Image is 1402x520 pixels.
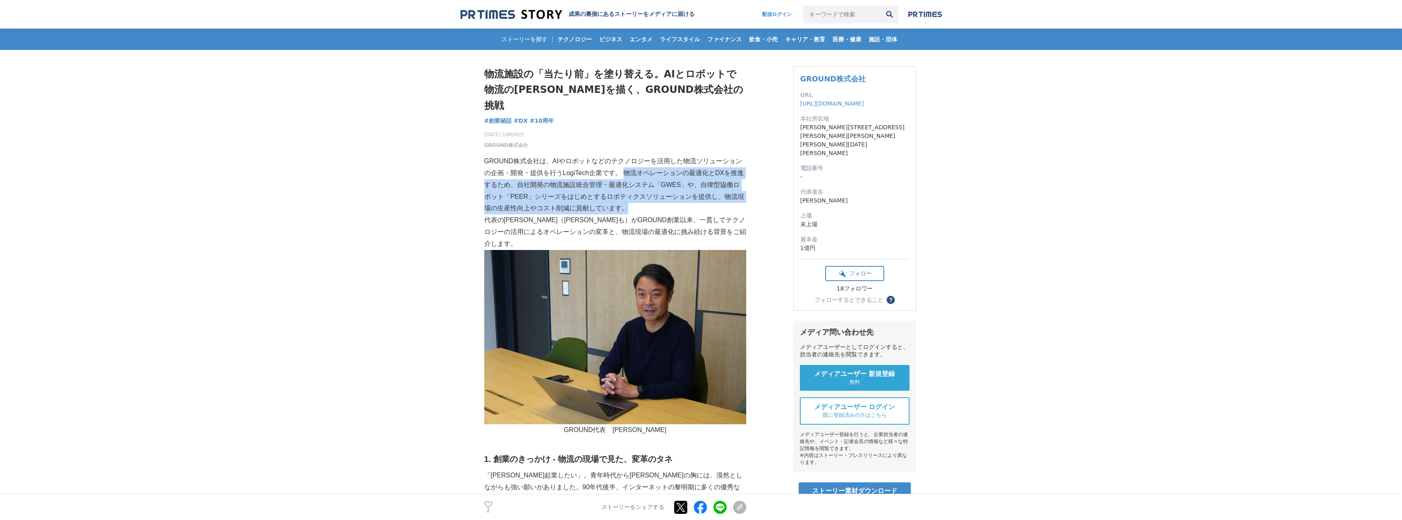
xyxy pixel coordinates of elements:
dt: 本社所在地 [800,115,909,123]
span: ライフスタイル [657,36,703,43]
a: エンタメ [626,29,656,50]
a: ストーリー素材ダウンロード [799,482,911,500]
a: [URL][DOMAIN_NAME] [800,100,864,107]
span: ？ [888,297,894,303]
div: 18フォロワー [825,285,884,293]
p: GROUND代表 [PERSON_NAME] [484,424,746,436]
dt: 電話番号 [800,164,909,173]
span: 飲食・小売 [746,36,781,43]
button: ？ [887,296,895,304]
dd: [PERSON_NAME][STREET_ADDRESS][PERSON_NAME][PERSON_NAME][PERSON_NAME][DATE][PERSON_NAME] [800,123,909,158]
a: ファイナンス [704,29,745,50]
a: #10周年 [530,117,554,125]
span: キャリア・教育 [782,36,829,43]
span: メディアユーザー ログイン [814,403,895,412]
input: キーワードで検索 [803,5,880,23]
p: 2 [484,509,492,513]
a: #DX [514,117,528,125]
button: フォロー [825,266,884,281]
dt: URL [800,91,909,99]
a: 施設・団体 [865,29,901,50]
img: prtimes [908,11,942,18]
dd: - [800,173,909,181]
p: 代表の[PERSON_NAME]（[PERSON_NAME]も）がGROUND創業以来、一貫してテクノロジーの活用によるオペレーションの変革と、物流現場の最適化に挑み続ける背景をご紹介します。 [484,214,746,250]
div: メディアユーザーとしてログインすると、担当者の連絡先を閲覧できます。 [800,344,910,358]
dd: 未上場 [800,220,909,229]
span: #創業秘話 [484,117,512,124]
a: 飲食・小売 [746,29,781,50]
a: キャリア・教育 [782,29,829,50]
span: エンタメ [626,36,656,43]
p: GROUND株式会社は、AIやロボットなどのテクノロジーを活用した物流ソリューションの企画・開発・提供を行うLogiTech企業です。 物流オペレーションの最適化とDXを推進するため、自社開発の... [484,155,746,214]
a: GROUND株式会社 [800,74,866,83]
a: GROUND株式会社 [484,142,528,149]
span: ビジネス [596,36,625,43]
dd: [PERSON_NAME] [800,196,909,205]
span: ファイナンス [704,36,745,43]
div: フォローするとできること [815,297,883,303]
a: 配信ログイン [754,5,800,23]
a: 成果の裏側にあるストーリーをメディアに届ける 成果の裏側にあるストーリーをメディアに届ける [461,9,695,20]
span: #10周年 [530,117,554,124]
span: テクノロジー [554,36,595,43]
dt: 代表者名 [800,188,909,196]
a: メディアユーザー ログイン 既に登録済みの方はこちら [800,397,910,425]
span: 施設・団体 [865,36,901,43]
span: メディアユーザー 新規登録 [814,370,895,378]
div: メディア問い合わせ先 [800,327,910,337]
p: ストーリーをシェアする [601,504,664,511]
a: ビジネス [596,29,625,50]
h1: 物流施設の「当たり前」を塗り替える。AIとロボットで物流の[PERSON_NAME]を描く、GROUND株式会社の挑戦 [484,66,746,113]
img: thumbnail_002d1780-3086-11f0-9125-5346060d32d1.JPG [484,250,746,425]
a: テクノロジー [554,29,595,50]
span: 医療・健康 [829,36,865,43]
span: #DX [514,117,528,124]
a: ライフスタイル [657,29,703,50]
div: メディアユーザー登録を行うと、企業担当者の連絡先や、イベント・記者会見の情報など様々な特記情報を閲覧できます。 ※内容はストーリー・プレスリリースにより異なります。 [800,431,910,466]
a: #創業秘話 [484,117,512,125]
span: [DATE] 10時00分 [484,131,528,138]
a: メディアユーザー 新規登録 無料 [800,365,910,391]
h2: 成果の裏側にあるストーリーをメディアに届ける [569,11,695,18]
img: 成果の裏側にあるストーリーをメディアに届ける [461,9,562,20]
span: 既に登録済みの方はこちら [823,412,887,419]
dt: 上場 [800,212,909,220]
h2: 1. 創業のきっかけ - 物流の現場で見た、変革のタネ [484,452,746,466]
dd: 1億円 [800,244,909,252]
button: 検索 [880,5,899,23]
span: 無料 [849,378,860,386]
a: 医療・健康 [829,29,865,50]
dt: 資本金 [800,235,909,244]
